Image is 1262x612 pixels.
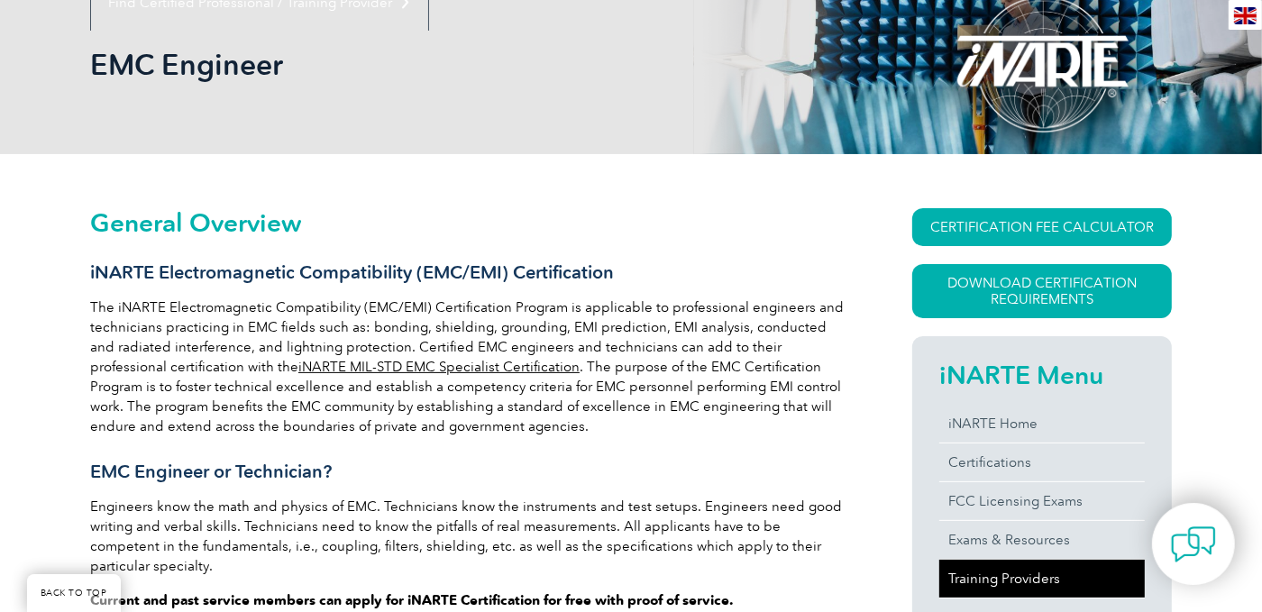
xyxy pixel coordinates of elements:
[939,560,1145,598] a: Training Providers
[939,482,1145,520] a: FCC Licensing Exams
[298,359,580,375] a: iNARTE MIL-STD EMC Specialist Certification
[939,405,1145,443] a: iNARTE Home
[1171,522,1216,567] img: contact-chat.png
[90,297,847,436] p: The iNARTE Electromagnetic Compatibility (EMC/EMI) Certification Program is applicable to profess...
[90,47,782,82] h1: EMC Engineer
[27,574,121,612] a: BACK TO TOP
[939,521,1145,559] a: Exams & Resources
[1234,7,1257,24] img: en
[90,461,847,483] h3: EMC Engineer or Technician?
[912,208,1172,246] a: CERTIFICATION FEE CALCULATOR
[90,497,847,576] p: Engineers know the math and physics of EMC. Technicians know the instruments and test setups. Eng...
[90,208,847,237] h2: General Overview
[939,443,1145,481] a: Certifications
[912,264,1172,318] a: Download Certification Requirements
[939,361,1145,389] h2: iNARTE Menu
[90,261,847,284] h3: iNARTE Electromagnetic Compatibility (EMC/EMI) Certification
[90,592,734,608] strong: Current and past service members can apply for iNARTE Certification for free with proof of service.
